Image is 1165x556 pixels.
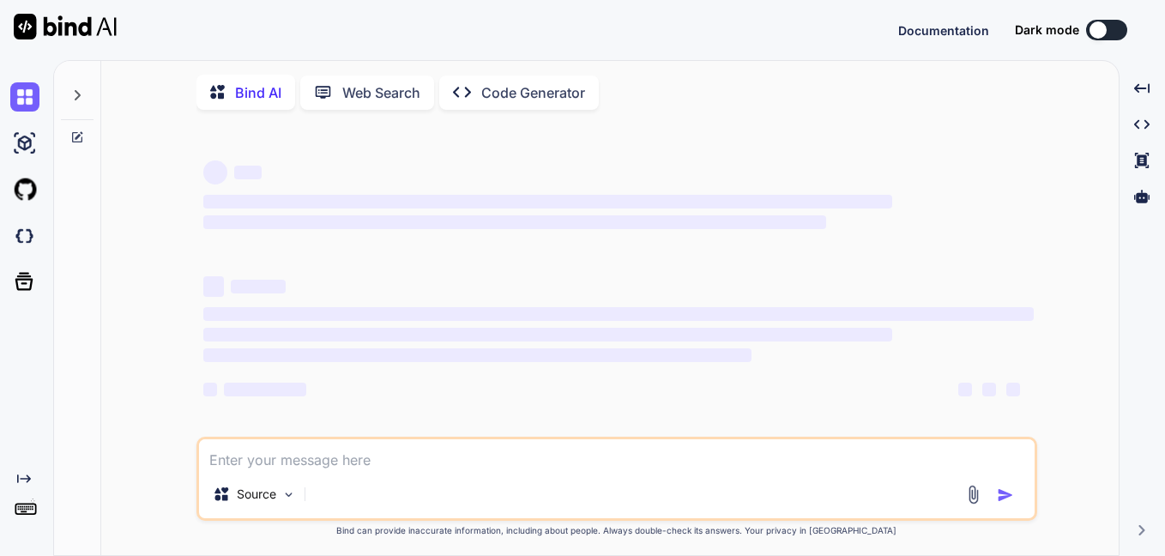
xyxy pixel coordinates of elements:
span: ‌ [203,195,892,208]
span: ‌ [203,348,752,362]
span: ‌ [203,328,892,341]
span: ‌ [203,215,826,229]
span: ‌ [203,307,1034,321]
img: chat [10,82,39,112]
span: Documentation [898,23,989,38]
span: ‌ [224,383,306,396]
img: Pick Models [281,487,296,502]
p: Code Generator [481,82,585,103]
span: ‌ [203,383,217,396]
p: Source [237,486,276,503]
span: ‌ [203,160,227,184]
img: attachment [963,485,983,505]
button: Documentation [898,21,989,39]
span: ‌ [234,166,262,179]
span: ‌ [958,383,972,396]
img: icon [997,486,1014,504]
p: Web Search [342,82,420,103]
span: ‌ [1006,383,1020,396]
span: ‌ [231,280,286,293]
img: githubLight [10,175,39,204]
img: ai-studio [10,129,39,158]
span: ‌ [982,383,996,396]
p: Bind can provide inaccurate information, including about people. Always double-check its answers.... [196,524,1037,537]
img: darkCloudIdeIcon [10,221,39,251]
p: Bind AI [235,82,281,103]
img: Bind AI [14,14,117,39]
span: Dark mode [1015,21,1079,39]
span: ‌ [203,276,224,297]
